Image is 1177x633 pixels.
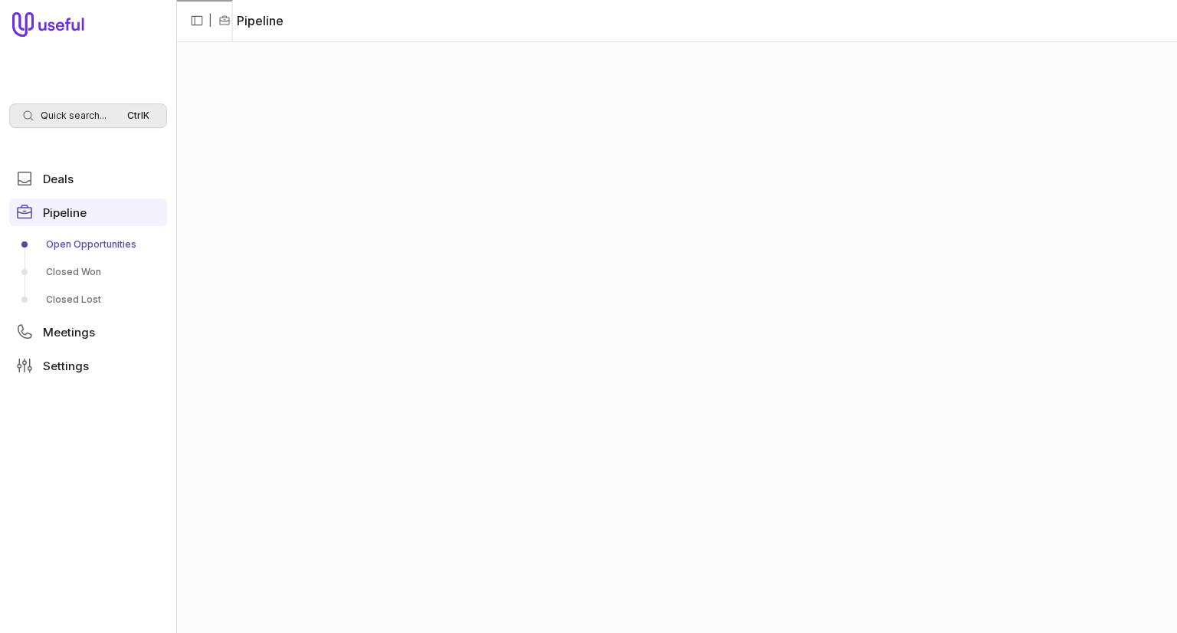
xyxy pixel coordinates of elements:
span: Quick search... [41,110,107,122]
a: Settings [9,352,167,379]
a: Open Opportunities [9,232,167,257]
a: Meetings [9,318,167,346]
kbd: Ctrl K [123,108,154,123]
li: Pipeline [218,11,284,30]
a: Deals [9,165,167,192]
span: | [208,11,212,30]
div: Pipeline submenu [9,232,167,312]
span: Settings [43,360,89,372]
a: Pipeline [9,198,167,226]
a: Closed Lost [9,287,167,312]
span: Pipeline [43,207,87,218]
span: Meetings [43,326,95,338]
button: Collapse sidebar [185,9,208,32]
a: Closed Won [9,260,167,284]
span: Deals [43,173,74,185]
